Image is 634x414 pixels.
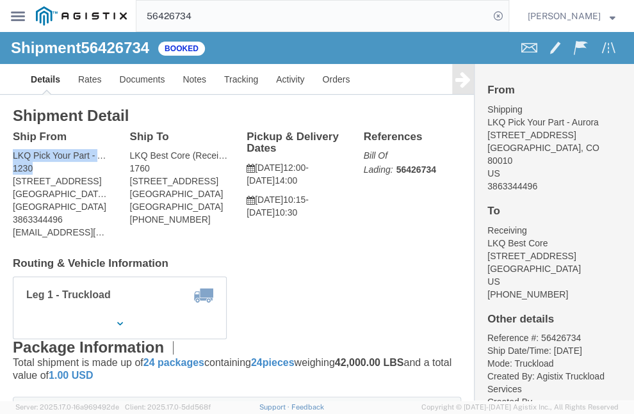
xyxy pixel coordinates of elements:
span: Server: 2025.17.0-16a969492de [15,403,119,411]
a: Support [259,403,291,411]
img: logo [36,6,127,26]
span: Client: 2025.17.0-5dd568f [125,403,211,411]
input: Search for shipment number, reference number [136,1,489,31]
a: Feedback [291,403,324,411]
span: Joey Vernier [528,9,601,23]
span: Copyright © [DATE]-[DATE] Agistix Inc., All Rights Reserved [421,402,619,413]
button: [PERSON_NAME] [527,8,616,24]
